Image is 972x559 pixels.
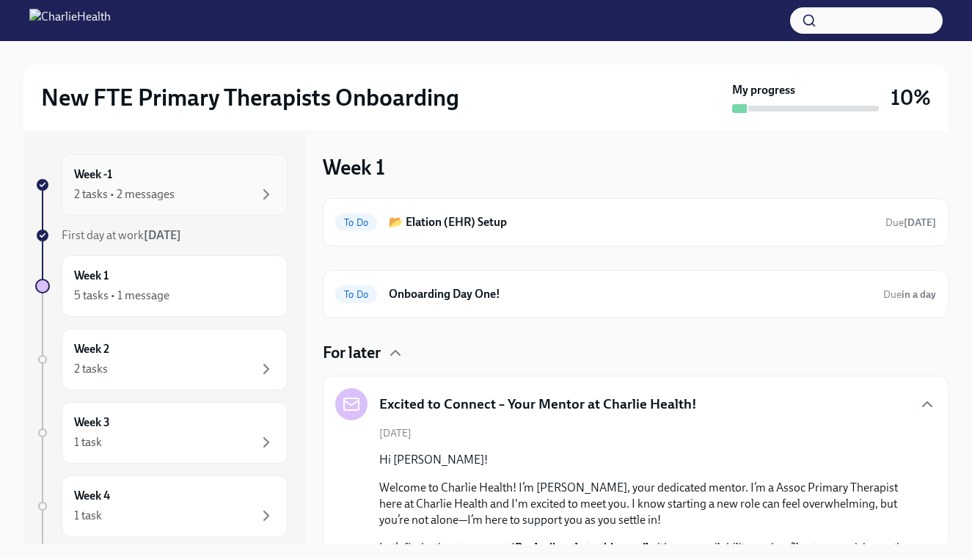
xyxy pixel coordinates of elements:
[323,342,381,364] h4: For later
[891,84,931,111] h3: 10%
[335,211,936,234] a: To Do📂 Elation (EHR) SetupDue[DATE]
[335,282,936,306] a: To DoOnboarding Day One!Duein a day
[885,216,936,230] span: October 11th, 2025 10:00
[379,452,913,468] p: Hi [PERSON_NAME]!
[732,82,795,98] strong: My progress
[902,288,936,301] strong: in a day
[335,289,377,300] span: To Do
[74,434,102,450] div: 1 task
[74,341,109,357] h6: Week 2
[74,186,175,202] div: 2 tasks • 2 messages
[379,395,697,414] h5: Excited to Connect – Your Mentor at Charlie Health!
[323,154,385,180] h3: Week 1
[323,342,949,364] div: For later
[335,217,377,228] span: To Do
[904,216,936,229] strong: [DATE]
[74,508,102,524] div: 1 task
[35,227,288,244] a: First day at work[DATE]
[74,414,110,431] h6: Week 3
[74,167,112,183] h6: Week -1
[885,216,936,229] span: Due
[74,361,108,377] div: 2 tasks
[379,426,412,440] span: [DATE]
[379,480,913,528] p: Welcome to Charlie Health! I’m [PERSON_NAME], your dedicated mentor. I’m a Assoc Primary Therapis...
[35,154,288,216] a: Week -12 tasks • 2 messages
[35,402,288,464] a: Week 31 task
[29,9,111,32] img: CharlieHealth
[35,255,288,317] a: Week 15 tasks • 1 message
[883,288,936,302] span: October 9th, 2025 10:00
[389,214,874,230] h6: 📂 Elation (EHR) Setup
[62,228,181,242] span: First day at work
[41,83,459,112] h2: New FTE Primary Therapists Onboarding
[883,288,936,301] span: Due
[74,488,110,504] h6: Week 4
[144,228,181,242] strong: [DATE]
[74,268,109,284] h6: Week 1
[515,541,648,555] strong: Reply directly to this email
[35,329,288,390] a: Week 22 tasks
[389,286,871,302] h6: Onboarding Day One!
[74,288,169,304] div: 5 tasks • 1 message
[35,475,288,537] a: Week 41 task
